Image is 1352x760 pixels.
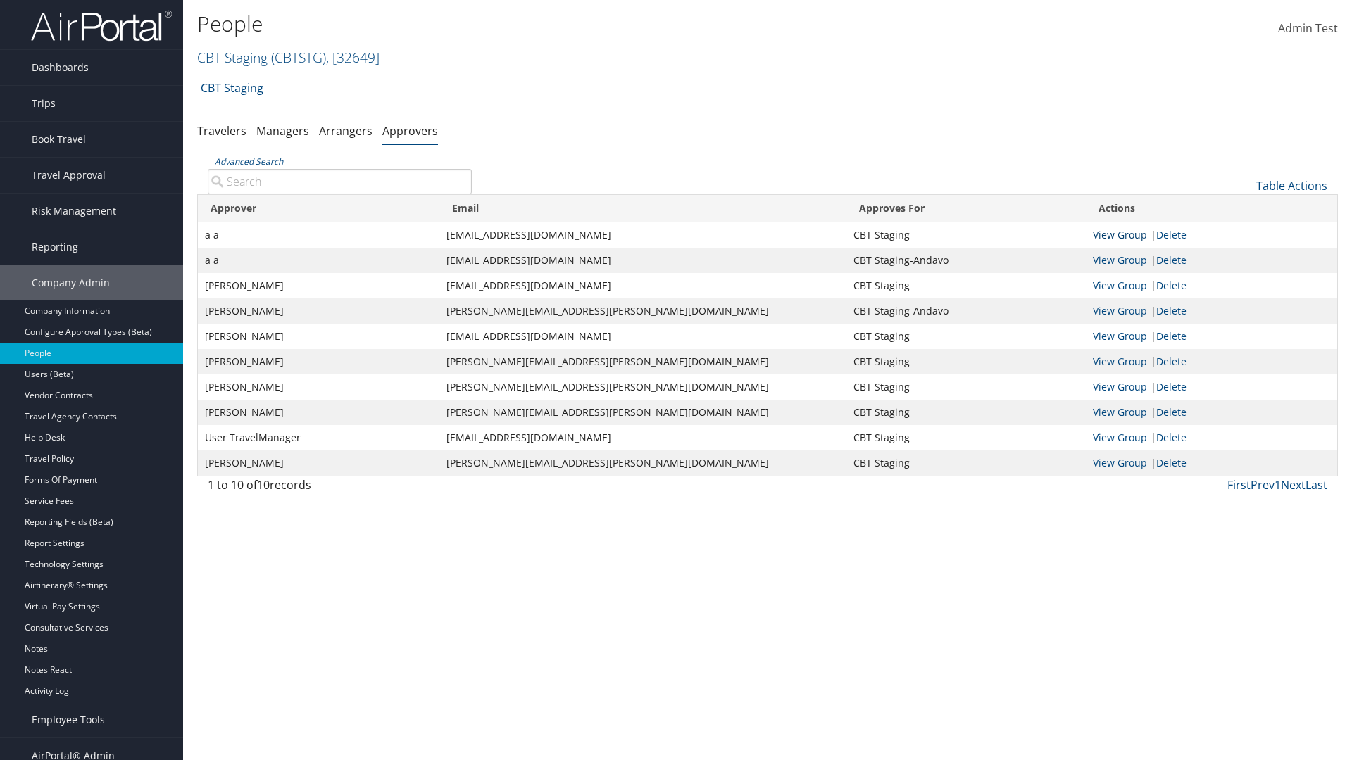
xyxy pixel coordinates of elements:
[846,374,1086,400] td: CBT Staging
[1256,178,1327,194] a: Table Actions
[1275,477,1281,493] a: 1
[1156,304,1187,317] a: Delete
[382,123,438,139] a: Approvers
[197,9,958,39] h1: People
[319,123,373,139] a: Arrangers
[846,425,1086,450] td: CBT Staging
[846,349,1086,374] td: CBT Staging
[439,195,846,222] th: Email: activate to sort column ascending
[1093,329,1147,343] a: View Approver's Group
[1156,279,1187,292] a: Delete
[271,48,326,67] span: ( CBTSTG )
[201,74,263,102] a: CBT Staging
[1093,380,1147,393] a: View Approver's Group
[439,450,846,476] td: [PERSON_NAME][EMAIL_ADDRESS][PERSON_NAME][DOMAIN_NAME]
[1281,477,1306,493] a: Next
[198,324,439,349] td: [PERSON_NAME]
[439,273,846,298] td: [EMAIL_ADDRESS][DOMAIN_NAME]
[1086,248,1337,273] td: |
[846,273,1086,298] td: CBT Staging
[215,156,283,167] a: Advanced Search
[256,123,309,139] a: Managers
[32,50,89,85] span: Dashboards
[198,349,439,374] td: [PERSON_NAME]
[32,702,105,737] span: Employee Tools
[1086,450,1337,476] td: |
[1086,324,1337,349] td: |
[1278,20,1338,36] span: Admin Test
[1251,477,1275,493] a: Prev
[846,400,1086,425] td: CBT Staging
[1156,228,1187,241] a: Delete
[32,158,106,193] span: Travel Approval
[439,349,846,374] td: [PERSON_NAME][EMAIL_ADDRESS][PERSON_NAME][DOMAIN_NAME]
[32,229,78,265] span: Reporting
[1086,222,1337,248] td: |
[1227,477,1251,493] a: First
[439,425,846,450] td: [EMAIL_ADDRESS][DOMAIN_NAME]
[1306,477,1327,493] a: Last
[1093,456,1147,469] a: View Approver's Group
[198,195,439,222] th: Approver: activate to sort column descending
[1086,298,1337,324] td: |
[1156,380,1187,393] a: Delete
[846,222,1086,248] td: CBT Staging
[1156,405,1187,419] a: Delete
[1278,7,1338,51] a: Admin Test
[326,48,380,67] span: , [ 32649 ]
[1086,273,1337,298] td: |
[846,324,1086,349] td: CBT Staging
[1086,195,1337,222] th: Actions
[198,400,439,425] td: [PERSON_NAME]
[439,324,846,349] td: [EMAIL_ADDRESS][DOMAIN_NAME]
[257,477,270,493] span: 10
[846,248,1086,273] td: CBT Staging-Andavo
[197,123,246,139] a: Travelers
[198,425,439,450] td: User TravelManager
[846,195,1086,222] th: Approves For: activate to sort column ascending
[32,122,86,157] span: Book Travel
[31,9,172,42] img: airportal-logo.png
[439,374,846,400] td: [PERSON_NAME][EMAIL_ADDRESS][PERSON_NAME][DOMAIN_NAME]
[32,194,116,229] span: Risk Management
[439,222,846,248] td: [EMAIL_ADDRESS][DOMAIN_NAME]
[198,374,439,400] td: [PERSON_NAME]
[1093,355,1147,368] a: View Approver's Group
[1093,304,1147,317] a: View Approver's Group
[1156,431,1187,444] a: Delete
[846,298,1086,324] td: CBT Staging-Andavo
[1086,349,1337,374] td: |
[1093,405,1147,419] a: View Approver's Group
[1093,253,1147,267] a: View Approver's Group
[1156,329,1187,343] a: Delete
[198,222,439,248] td: a a
[1093,228,1147,241] a: View Approver's Group
[208,169,472,194] input: Advanced Search
[208,476,472,500] div: 1 to 10 of records
[32,86,56,121] span: Trips
[1156,456,1187,469] a: Delete
[198,248,439,273] td: a a
[198,298,439,324] td: [PERSON_NAME]
[1156,355,1187,368] a: Delete
[1086,400,1337,425] td: |
[1093,279,1147,292] a: View Approver's Group
[1086,425,1337,450] td: |
[846,450,1086,476] td: CBT Staging
[197,48,380,67] a: CBT Staging
[1093,431,1147,444] a: View Approver's Group
[439,298,846,324] td: [PERSON_NAME][EMAIL_ADDRESS][PERSON_NAME][DOMAIN_NAME]
[439,400,846,425] td: [PERSON_NAME][EMAIL_ADDRESS][PERSON_NAME][DOMAIN_NAME]
[32,265,110,300] span: Company Admin
[439,248,846,273] td: [EMAIL_ADDRESS][DOMAIN_NAME]
[1156,253,1187,267] a: Delete
[198,273,439,298] td: [PERSON_NAME]
[198,450,439,476] td: [PERSON_NAME]
[1086,374,1337,400] td: |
